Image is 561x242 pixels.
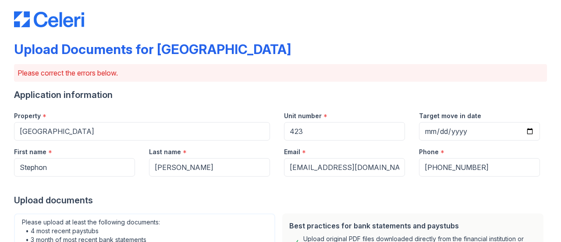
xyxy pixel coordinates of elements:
p: Please correct the errors below. [18,68,543,78]
label: Phone [419,148,439,156]
img: CE_Logo_Blue-a8612792a0a2168367f1c8372b55b34899dd931a85d93a1a3d3e32e68fde9ad4.png [14,11,84,27]
label: Target move in date [419,112,481,120]
label: Property [14,112,41,120]
div: Upload Documents for [GEOGRAPHIC_DATA] [14,41,291,57]
label: Unit number [284,112,322,120]
label: Email [284,148,300,156]
label: First name [14,148,46,156]
label: Last name [149,148,181,156]
div: Application information [14,89,547,101]
div: Upload documents [14,194,547,206]
div: Best practices for bank statements and paystubs [289,220,536,231]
